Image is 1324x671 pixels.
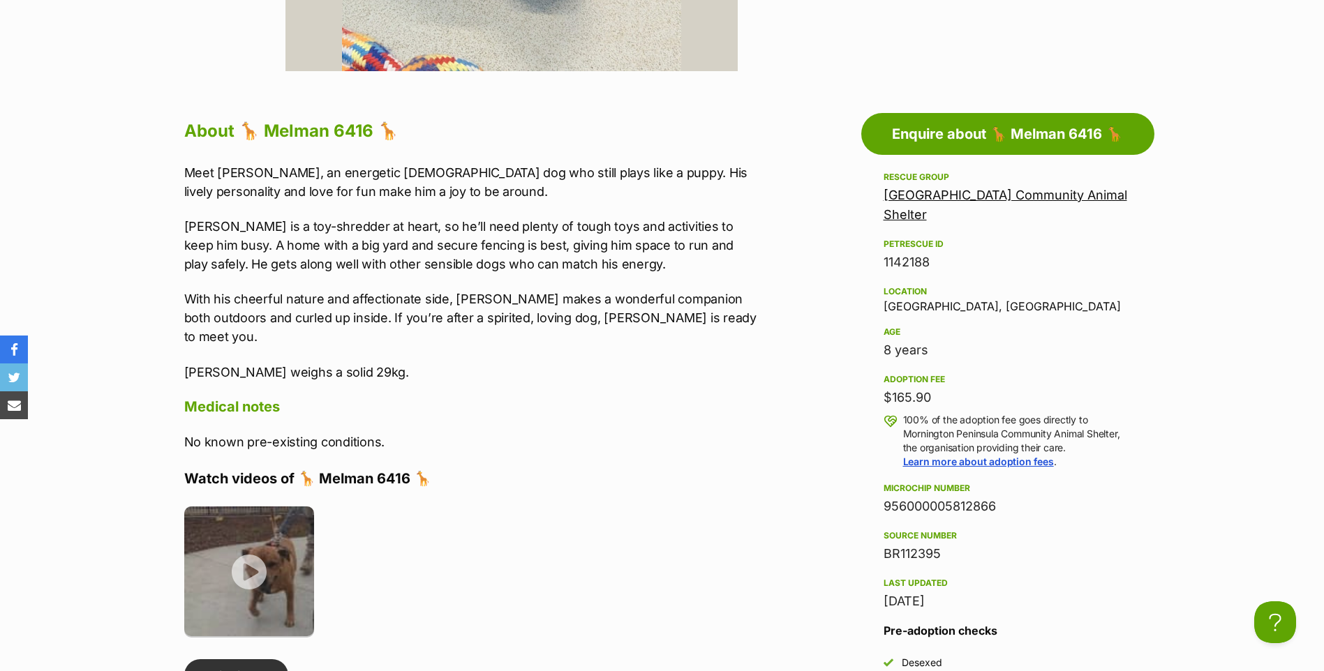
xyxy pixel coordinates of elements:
[903,455,1054,467] a: Learn more about adoption fees
[884,252,1132,272] div: 1142188
[884,239,1132,250] div: PetRescue ID
[884,497,1132,516] div: 956000005812866
[884,286,1132,297] div: Location
[884,283,1132,312] div: [GEOGRAPHIC_DATA], [GEOGRAPHIC_DATA]
[861,113,1154,155] a: Enquire about 🦒 Melman 6416 🦒
[884,544,1132,564] div: BR112395
[184,116,761,146] h2: About 🦒 Melman 6416 🦒
[1254,601,1296,643] iframe: Help Scout Beacon - Open
[184,432,761,451] p: No known pre-existing conditions.
[184,398,761,416] h4: Medical notes
[884,591,1132,611] div: [DATE]
[184,363,761,382] p: [PERSON_NAME] weighs a solid 29kg.
[884,658,893,668] img: Yes
[184,506,315,637] img: bgmexxbzpqcncwamqufr.jpg
[884,483,1132,494] div: Microchip number
[884,622,1132,639] h3: Pre-adoption checks
[184,289,761,346] p: With his cheerful nature and affectionate side, [PERSON_NAME] makes a wonderful companion both ou...
[884,326,1132,338] div: Age
[884,340,1132,360] div: 8 years
[884,374,1132,385] div: Adoption fee
[884,172,1132,183] div: Rescue group
[884,388,1132,407] div: $165.90
[902,656,942,670] div: Desexed
[903,413,1132,469] p: 100% of the adoption fee goes directly to Mornington Peninsula Community Animal Shelter, the orga...
[184,217,761,273] p: [PERSON_NAME] is a toy-shredder at heart, so he’ll need plenty of tough toys and activities to ke...
[184,469,761,488] h4: Watch videos of 🦒 Melman 6416 🦒
[884,188,1127,222] a: [GEOGRAPHIC_DATA] Community Animal Shelter
[884,530,1132,541] div: Source number
[884,578,1132,589] div: Last updated
[184,163,761,201] p: Meet [PERSON_NAME], an energetic [DEMOGRAPHIC_DATA] dog who still plays like a puppy. His lively ...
